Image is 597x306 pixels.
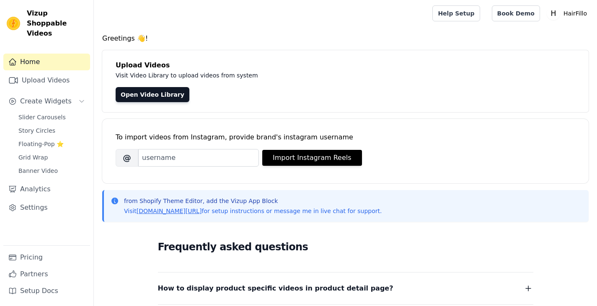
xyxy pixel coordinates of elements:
a: Open Video Library [116,87,189,102]
a: Home [3,54,90,70]
a: Analytics [3,181,90,198]
button: Import Instagram Reels [262,150,362,166]
text: H [550,9,556,18]
span: How to display product specific videos in product detail page? [158,283,393,294]
a: Help Setup [432,5,480,21]
a: Grid Wrap [13,152,90,163]
span: Create Widgets [20,96,72,106]
a: Partners [3,266,90,283]
p: from Shopify Theme Editor, add the Vizup App Block [124,197,382,205]
div: To import videos from Instagram, provide brand's instagram username [116,132,575,142]
a: [DOMAIN_NAME][URL] [137,208,202,214]
a: Banner Video [13,165,90,177]
a: Setup Docs [3,283,90,299]
a: Pricing [3,249,90,266]
a: Book Demo [492,5,540,21]
span: @ [116,149,138,167]
a: Story Circles [13,125,90,136]
p: HairFillo [560,6,590,21]
p: Visit for setup instructions or message me in live chat for support. [124,207,382,215]
button: How to display product specific videos in product detail page? [158,283,533,294]
a: Settings [3,199,90,216]
span: Slider Carousels [18,113,66,121]
span: Grid Wrap [18,153,48,162]
img: Vizup [7,17,20,30]
button: H HairFillo [547,6,590,21]
p: Visit Video Library to upload videos from system [116,70,491,80]
input: username [138,149,259,167]
h4: Greetings 👋! [102,33,589,44]
span: Vizup Shoppable Videos [27,8,87,39]
button: Create Widgets [3,93,90,110]
a: Upload Videos [3,72,90,89]
h2: Frequently asked questions [158,239,533,255]
a: Floating-Pop ⭐ [13,138,90,150]
span: Floating-Pop ⭐ [18,140,64,148]
span: Banner Video [18,167,58,175]
a: Slider Carousels [13,111,90,123]
span: Story Circles [18,126,55,135]
h4: Upload Videos [116,60,575,70]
